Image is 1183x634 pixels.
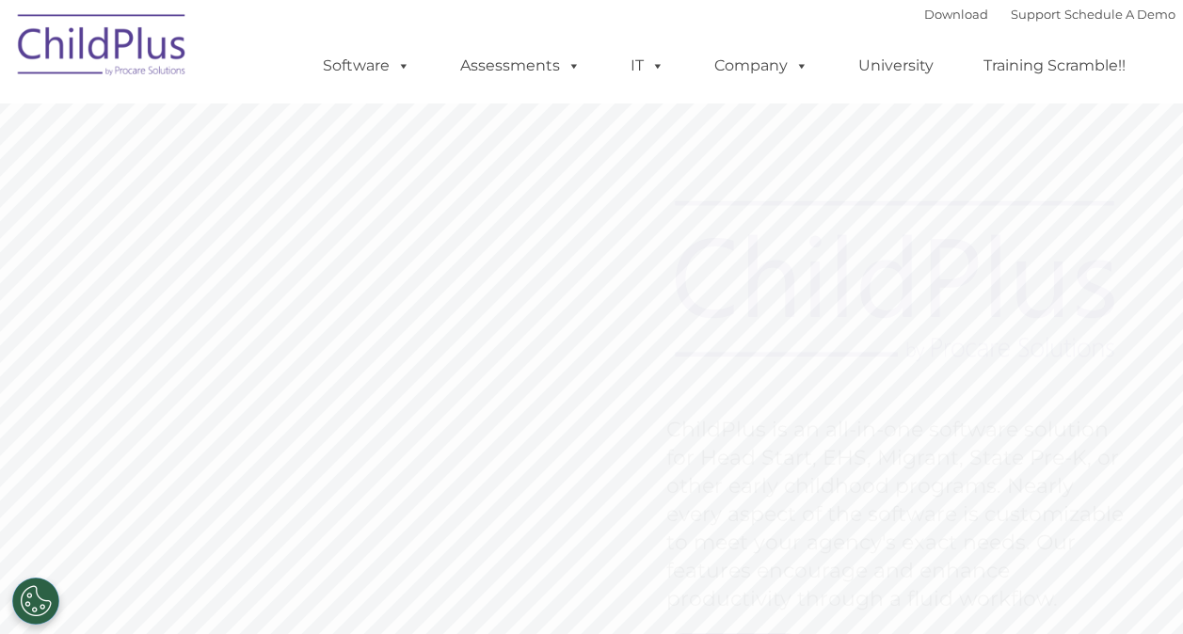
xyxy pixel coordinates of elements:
font: | [924,7,1175,22]
a: Assessments [441,47,599,85]
a: IT [612,47,683,85]
a: Download [924,7,988,22]
button: Cookies Settings [12,578,59,625]
a: Company [695,47,827,85]
a: Schedule A Demo [1064,7,1175,22]
a: Software [304,47,429,85]
img: ChildPlus by Procare Solutions [8,1,197,95]
a: Training Scramble!! [965,47,1144,85]
rs-layer: ChildPlus is an all-in-one software solution for Head Start, EHS, Migrant, State Pre-K, or other ... [666,416,1133,613]
a: Support [1011,7,1061,22]
a: University [839,47,952,85]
